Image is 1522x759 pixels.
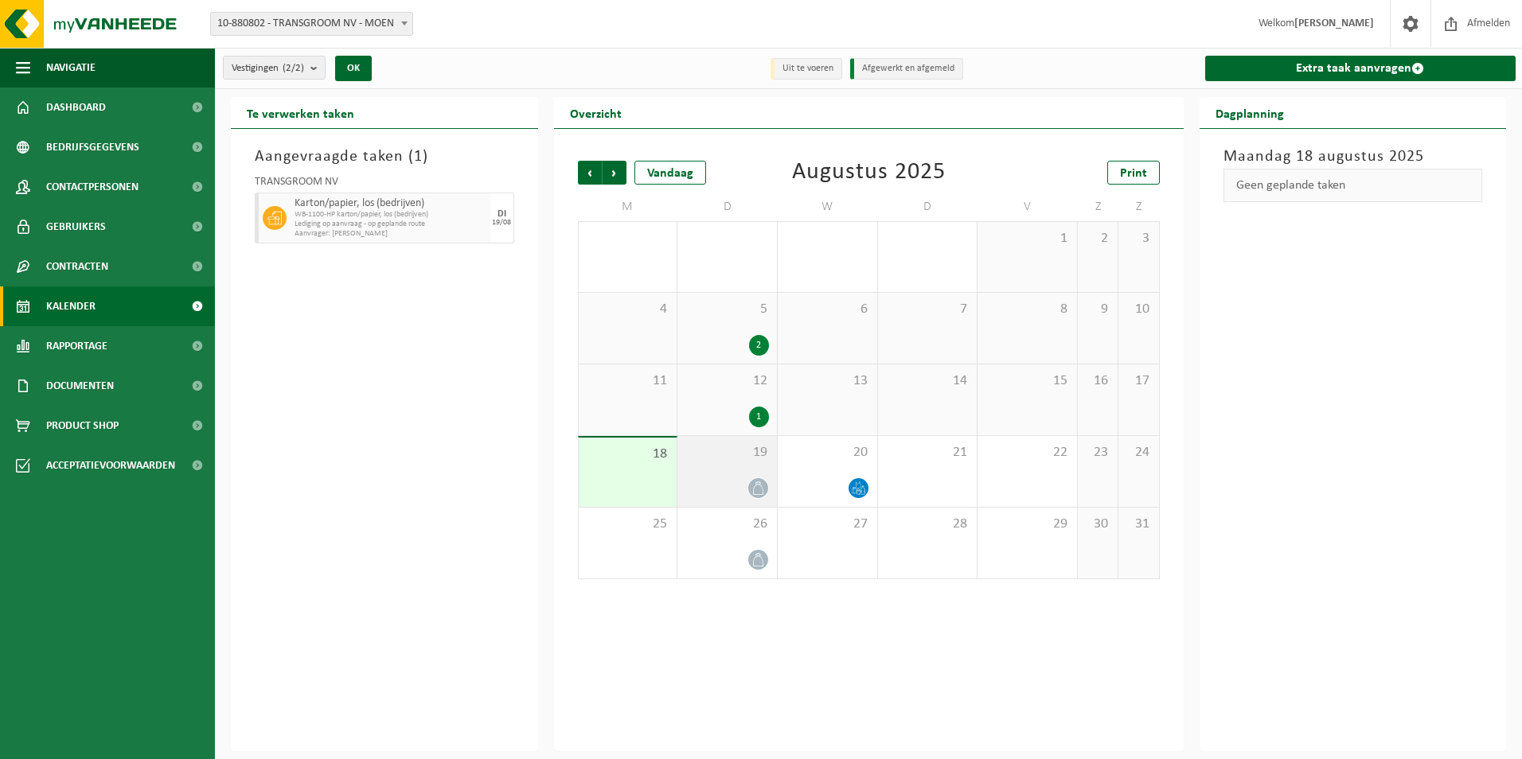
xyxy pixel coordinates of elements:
[1223,145,1483,169] h3: Maandag 18 augustus 2025
[886,516,970,533] span: 28
[985,301,1069,318] span: 8
[1126,301,1150,318] span: 10
[1107,161,1160,185] a: Print
[587,516,669,533] span: 25
[295,210,486,220] span: WB-1100-HP karton/papier, los (bedrijven)
[587,446,669,463] span: 18
[46,247,108,286] span: Contracten
[46,326,107,366] span: Rapportage
[634,161,706,185] div: Vandaag
[985,230,1069,247] span: 1
[492,219,511,227] div: 19/08
[771,58,842,80] li: Uit te voeren
[786,444,869,461] span: 20
[850,58,963,80] li: Afgewerkt en afgemeld
[685,301,769,318] span: 5
[1086,230,1110,247] span: 2
[1086,444,1110,461] span: 23
[985,372,1069,390] span: 15
[232,56,304,80] span: Vestigingen
[46,446,175,485] span: Acceptatievoorwaarden
[1200,97,1300,128] h2: Dagplanning
[1078,193,1118,221] td: Z
[792,161,946,185] div: Augustus 2025
[1120,167,1147,180] span: Print
[223,56,326,80] button: Vestigingen(2/2)
[685,444,769,461] span: 19
[46,366,114,406] span: Documenten
[335,56,372,81] button: OK
[886,301,970,318] span: 7
[211,13,412,35] span: 10-880802 - TRANSGROOM NV - MOEN
[1126,230,1150,247] span: 3
[1118,193,1159,221] td: Z
[1294,18,1374,29] strong: [PERSON_NAME]
[786,372,869,390] span: 13
[255,177,514,193] div: TRANSGROOM NV
[786,301,869,318] span: 6
[685,516,769,533] span: 26
[1205,56,1516,81] a: Extra taak aanvragen
[1126,372,1150,390] span: 17
[677,193,778,221] td: D
[985,516,1069,533] span: 29
[46,88,106,127] span: Dashboard
[46,167,139,207] span: Contactpersonen
[786,516,869,533] span: 27
[210,12,413,36] span: 10-880802 - TRANSGROOM NV - MOEN
[578,161,602,185] span: Vorige
[554,97,638,128] h2: Overzicht
[1086,516,1110,533] span: 30
[878,193,978,221] td: D
[46,207,106,247] span: Gebruikers
[1126,516,1150,533] span: 31
[498,209,506,219] div: DI
[414,149,423,165] span: 1
[587,301,669,318] span: 4
[886,372,970,390] span: 14
[295,220,486,229] span: Lediging op aanvraag - op geplande route
[1086,372,1110,390] span: 16
[886,444,970,461] span: 21
[255,145,514,169] h3: Aangevraagde taken ( )
[578,193,678,221] td: M
[1223,169,1483,202] div: Geen geplande taken
[46,48,96,88] span: Navigatie
[778,193,878,221] td: W
[295,229,486,239] span: Aanvrager: [PERSON_NAME]
[46,127,139,167] span: Bedrijfsgegevens
[587,372,669,390] span: 11
[295,197,486,210] span: Karton/papier, los (bedrijven)
[1126,444,1150,461] span: 24
[603,161,626,185] span: Volgende
[685,372,769,390] span: 12
[1086,301,1110,318] span: 9
[283,63,304,73] count: (2/2)
[749,407,769,427] div: 1
[749,335,769,356] div: 2
[978,193,1078,221] td: V
[985,444,1069,461] span: 22
[231,97,370,128] h2: Te verwerken taken
[46,286,96,326] span: Kalender
[46,406,119,446] span: Product Shop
